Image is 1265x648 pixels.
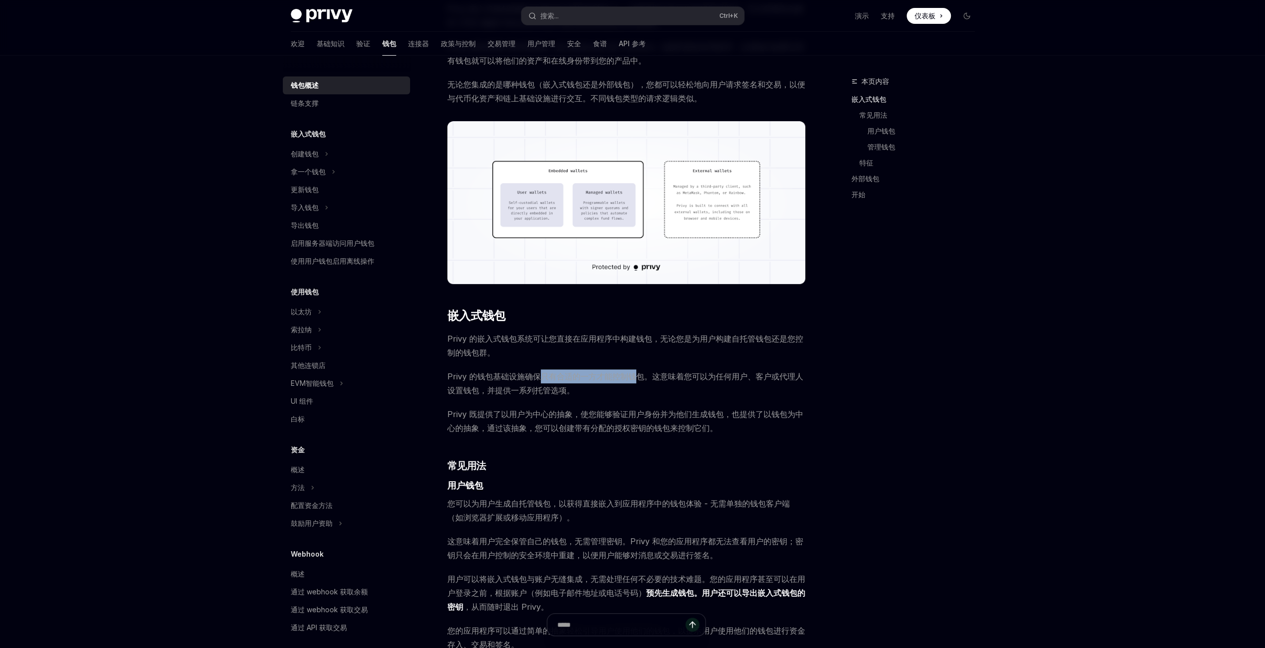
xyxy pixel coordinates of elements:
[646,588,742,598] a: 预先生成钱包。用户还可以
[291,130,326,138] font: 嵌入式钱包
[851,91,983,107] a: 嵌入式钱包
[291,501,333,509] font: 配置资金方法
[356,32,370,56] a: 验证
[283,357,410,374] a: 其他连锁店
[861,77,889,85] font: 本页内容
[291,32,305,56] a: 欢迎
[291,167,326,176] font: 拿一个钱包
[859,111,887,119] font: 常见用法
[291,415,305,423] font: 白标
[540,11,559,20] font: 搜索...
[851,174,879,183] font: 外部钱包
[283,94,410,112] a: 链条支撑
[283,601,410,619] a: 通过 webhook 获取交易
[851,95,886,103] font: 嵌入式钱包
[317,39,344,48] font: 基础知识
[283,252,410,270] a: 使用用户钱包启用离线操作
[283,619,410,637] a: 通过 API 获取交易
[859,107,983,123] a: 常见用法
[867,123,983,139] a: 用户钱包
[488,39,515,48] font: 交易管理
[291,203,319,212] font: 导入钱包
[851,190,865,199] font: 开始
[859,158,873,167] font: 特征
[291,379,334,387] font: EVM智能钱包
[646,588,742,598] font: 预先生成钱包。用户还可以
[441,32,476,56] a: 政策与控制
[567,32,581,56] a: 安全
[291,149,319,158] font: 创建钱包
[619,39,646,48] font: API 参考
[867,127,895,135] font: 用户钱包
[881,11,895,20] font: 支持
[291,325,312,334] font: 索拉纳
[447,409,803,433] font: Privy 既提供了以用户为中心的抽象，使您能够验证用户身份并为他们生成钱包，也提供了以钱包为中心的抽象，通过该抽象，您可以创建带有分配的授权密钥的钱包来控制它们。
[291,465,305,474] font: 概述
[291,9,352,23] img: 深色标志
[291,185,319,194] font: 更新钱包
[291,221,319,229] font: 导出钱包
[527,32,555,56] a: 用户管理
[567,39,581,48] font: 安全
[283,583,410,601] a: 通过 webhook 获取余额
[719,12,730,19] font: Ctrl
[959,8,975,24] button: 切换暗模式
[291,605,368,614] font: 通过 webhook 获取交易
[527,39,555,48] font: 用户管理
[915,11,935,20] font: 仪表板
[447,121,806,284] img: 图片/钱包概览.png
[283,76,410,94] a: 钱包概述
[593,39,607,48] font: 食谱
[283,410,410,428] a: 白标
[447,536,803,560] font: 这意味着用户完全保管自己的钱包，无需管理密钥。Privy 和您的应用程序都无法查看用户的密钥；密钥只会在用户控制的安全环境中重建，以便用户能够对消息或交易进行签名。
[685,618,699,632] button: 发送消息
[291,623,347,632] font: 通过 API 获取交易
[867,143,895,151] font: 管理钱包
[291,519,333,527] font: 鼓励用户资助
[408,32,429,56] a: 连接器
[447,371,803,395] font: Privy 的钱包基础设施确保只有合适的一方才能控制钱包。这意味着您可以为任何用户、客户或代理人设置钱包，并提供一系列托管选项。
[441,39,476,48] font: 政策与控制
[291,307,312,316] font: 以太坊
[283,461,410,479] a: 概述
[521,7,744,25] button: 搜索...Ctrl+K
[855,11,869,20] font: 演示
[447,79,805,103] font: 无论您集成的是哪种钱包（嵌入式钱包还是外部钱包），您都可以轻松地向用户请求签名和交易，以便与代币化资产和链上基础设施进行交互。不同钱包类型的请求逻辑类似。
[291,570,305,578] font: 概述
[867,139,983,155] a: 管理钱包
[283,565,410,583] a: 概述
[408,39,429,48] font: 连接器
[291,239,374,247] font: 启用服务器端访问用户钱包
[291,397,313,405] font: UI 组件
[356,39,370,48] font: 验证
[851,171,983,187] a: 外部钱包
[907,8,951,24] a: 仪表板
[291,587,368,596] font: 通过 webhook 获取余额
[447,334,803,358] font: Privy 的嵌入式钱包系统可让您直接在应用程序中构建钱包，无论您是为用户构建自托管钱包还是您控制的钱包群。
[619,32,646,56] a: API 参考
[291,343,312,352] font: 比特币
[881,11,895,21] a: 支持
[447,308,506,323] font: 嵌入式钱包
[447,480,483,491] font: 用户钱包
[447,499,790,522] font: 您可以为用户生成自托管钱包，以获得直接嵌入到应用程序中的钱包体验 - 无需单独的钱包客户端（如浏览器扩展或移动应用程序）。
[291,257,374,265] font: 使用用户钱包启用离线操作
[291,361,326,369] font: 其他连锁店
[730,12,738,19] font: +K
[291,483,305,492] font: 方法
[283,497,410,514] a: 配置资金方法
[291,99,319,107] font: 链条支撑
[317,32,344,56] a: 基础知识
[851,187,983,203] a: 开始
[283,181,410,199] a: 更新钱包
[291,550,324,558] font: Webhook
[488,32,515,56] a: 交易管理
[283,392,410,410] a: UI 组件
[382,39,396,48] font: 钱包
[291,288,319,296] font: 使用钱包
[291,39,305,48] font: 欢迎
[447,460,486,472] font: 常见用法
[382,32,396,56] a: 钱包
[859,155,983,171] a: 特征
[593,32,607,56] a: 食谱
